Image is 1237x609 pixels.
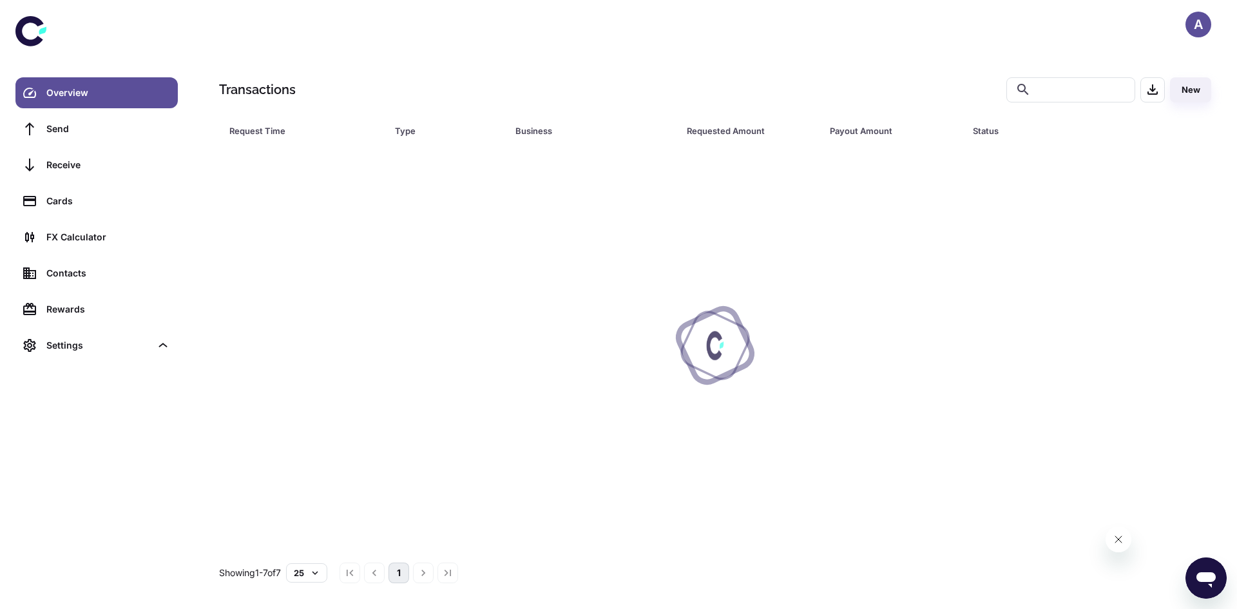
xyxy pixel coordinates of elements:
button: A [1185,12,1211,37]
span: Request Time [229,122,379,140]
button: page 1 [388,563,409,583]
div: Status [973,122,1141,140]
span: Status [973,122,1158,140]
div: Settings [46,338,151,353]
div: FX Calculator [46,230,170,244]
div: Payout Amount [830,122,941,140]
button: 25 [286,563,327,583]
div: Request Time [229,122,363,140]
iframe: Button to launch messaging window [1185,557,1227,599]
div: Requested Amount [687,122,798,140]
iframe: Close message [1106,527,1131,552]
nav: pagination navigation [338,563,460,583]
div: Receive [46,158,170,172]
a: Receive [15,150,178,180]
div: Cards [46,194,170,208]
div: Overview [46,86,170,100]
a: Send [15,113,178,144]
h1: Transactions [219,80,296,99]
button: New [1170,77,1211,102]
div: Settings [15,330,178,361]
span: Type [395,122,499,140]
a: Contacts [15,258,178,289]
span: Payout Amount [830,122,957,140]
span: Requested Amount [687,122,814,140]
a: Overview [15,77,178,108]
p: Showing 1-7 of 7 [219,566,281,580]
a: FX Calculator [15,222,178,253]
div: Send [46,122,170,136]
div: Contacts [46,266,170,280]
div: Rewards [46,302,170,316]
span: Hi. Need any help? [8,9,93,19]
div: Type [395,122,483,140]
a: Rewards [15,294,178,325]
a: Cards [15,186,178,217]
